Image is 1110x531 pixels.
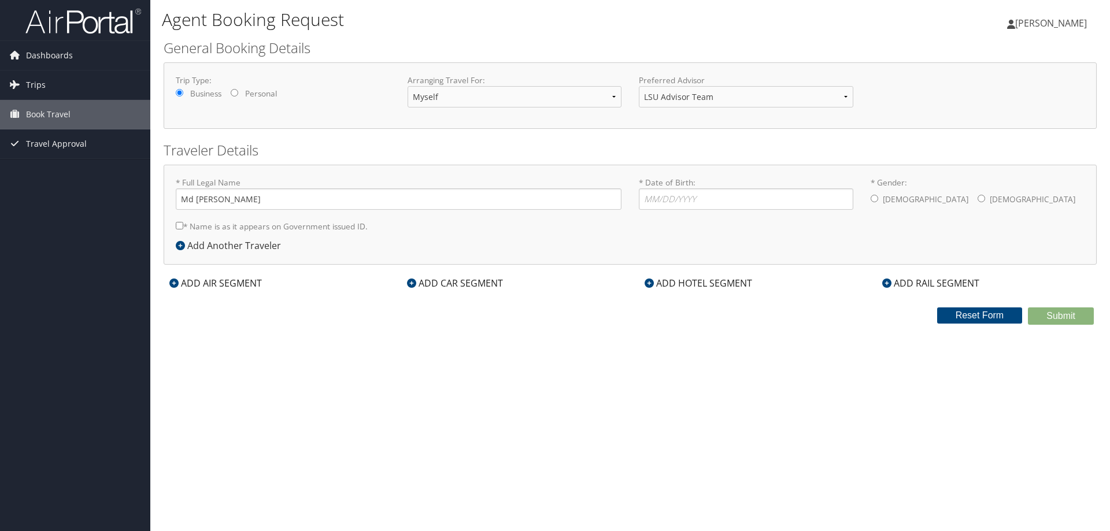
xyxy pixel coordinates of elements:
[978,195,985,202] input: * Gender:[DEMOGRAPHIC_DATA][DEMOGRAPHIC_DATA]
[176,177,621,210] label: * Full Legal Name
[162,8,786,32] h1: Agent Booking Request
[164,38,1097,58] h2: General Booking Details
[176,188,621,210] input: * Full Legal Name
[639,276,758,290] div: ADD HOTEL SEGMENT
[176,239,287,252] div: Add Another Traveler
[937,307,1023,324] button: Reset Form
[164,276,268,290] div: ADD AIR SEGMENT
[883,188,968,210] label: [DEMOGRAPHIC_DATA]
[176,75,390,86] label: Trip Type:
[190,88,221,99] label: Business
[871,177,1085,211] label: * Gender:
[164,140,1097,160] h2: Traveler Details
[401,276,509,290] div: ADD CAR SEGMENT
[26,70,46,99] span: Trips
[876,276,985,290] div: ADD RAIL SEGMENT
[26,100,71,129] span: Book Travel
[990,188,1075,210] label: [DEMOGRAPHIC_DATA]
[176,222,183,229] input: * Name is as it appears on Government issued ID.
[26,129,87,158] span: Travel Approval
[1015,17,1087,29] span: [PERSON_NAME]
[639,177,853,210] label: * Date of Birth:
[1028,307,1094,325] button: Submit
[639,75,853,86] label: Preferred Advisor
[26,41,73,70] span: Dashboards
[1007,6,1098,40] a: [PERSON_NAME]
[408,75,622,86] label: Arranging Travel For:
[639,188,853,210] input: * Date of Birth:
[25,8,141,35] img: airportal-logo.png
[176,216,368,237] label: * Name is as it appears on Government issued ID.
[871,195,878,202] input: * Gender:[DEMOGRAPHIC_DATA][DEMOGRAPHIC_DATA]
[245,88,277,99] label: Personal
